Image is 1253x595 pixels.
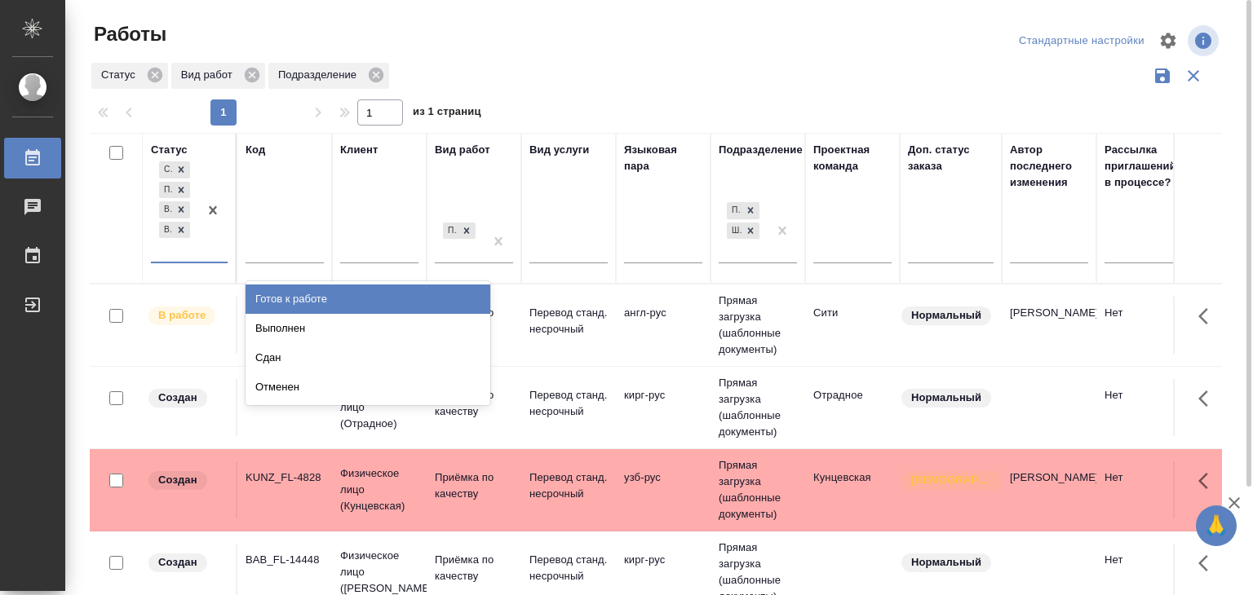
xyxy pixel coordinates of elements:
[159,182,172,199] div: Подбор
[159,161,172,178] div: Создан
[246,284,490,314] div: Готов к работе
[725,201,761,221] div: Прямая загрузка (шаблонные документы), Шаблонные документы
[1010,142,1088,191] div: Автор последнего изменения
[157,180,192,201] div: Создан, Подбор, В работе, В ожидании
[911,307,981,324] p: Нормальный
[616,297,711,354] td: англ-рус
[727,202,742,219] div: Прямая загрузка (шаблонные документы)
[529,552,608,584] p: Перевод станд. несрочный
[340,383,418,432] p: Физическое лицо (Отрадное)
[725,221,761,241] div: Прямая загрузка (шаблонные документы), Шаблонные документы
[246,142,265,158] div: Код
[340,465,418,514] p: Физическое лицо (Кунцевская)
[413,102,481,126] span: из 1 страниц
[805,379,900,436] td: Отрадное
[711,367,805,448] td: Прямая загрузка (шаблонные документы)
[1188,25,1222,56] span: Посмотреть информацию
[246,314,490,343] div: Выполнен
[147,305,228,327] div: Исполнитель выполняет работу
[1096,379,1191,436] td: Нет
[151,142,188,158] div: Статус
[1002,297,1096,354] td: [PERSON_NAME]
[529,469,608,502] p: Перевод станд. несрочный
[529,305,608,337] p: Перевод станд. несрочный
[91,63,168,89] div: Статус
[911,472,993,488] p: [DEMOGRAPHIC_DATA]
[711,284,805,366] td: Прямая загрузка (шаблонные документы)
[911,390,981,406] p: Нормальный
[908,142,994,174] div: Доп. статус заказа
[1002,461,1096,518] td: [PERSON_NAME]
[147,387,228,409] div: Заказ еще не согласован с клиентом, искать исполнителей рано
[813,142,892,174] div: Проектная команда
[1189,461,1228,500] button: Здесь прячутся важные кнопки
[90,21,166,47] span: Работы
[1189,544,1228,583] button: Здесь прячутся важные кнопки
[246,343,490,372] div: Сдан
[158,307,206,324] p: В работе
[435,552,513,584] p: Приёмка по качеству
[1196,505,1237,546] button: 🙏
[278,67,362,83] p: Подразделение
[246,552,324,568] div: BAB_FL-14448
[1015,29,1149,54] div: split button
[171,63,265,89] div: Вид работ
[711,449,805,531] td: Прямая загрузка (шаблонные документы)
[1105,142,1183,191] div: Рассылка приглашений в процессе?
[340,142,378,158] div: Клиент
[157,200,192,220] div: Создан, Подбор, В работе, В ожидании
[616,461,711,518] td: узб-рус
[805,461,900,518] td: Кунцевская
[719,142,803,158] div: Подразделение
[1189,297,1228,336] button: Здесь прячутся важные кнопки
[268,63,389,89] div: Подразделение
[246,372,490,402] div: Отменен
[147,552,228,574] div: Заказ еще не согласован с клиентом, искать исполнителей рано
[1096,297,1191,354] td: Нет
[911,554,981,571] p: Нормальный
[805,297,900,354] td: Сити
[158,390,197,406] p: Создан
[1178,60,1209,91] button: Сбросить фильтры
[443,223,458,240] div: Приёмка по качеству
[616,379,711,436] td: кирг-рус
[1202,509,1230,543] span: 🙏
[181,67,238,83] p: Вид работ
[157,220,192,240] div: Создан, Подбор, В работе, В ожидании
[529,387,608,420] p: Перевод станд. несрочный
[435,469,513,502] p: Приёмка по качеству
[159,222,172,239] div: В ожидании
[624,142,702,174] div: Языковая пара
[435,142,490,158] div: Вид работ
[147,469,228,491] div: Заказ еще не согласован с клиентом, искать исполнителей рано
[1149,21,1188,60] span: Настроить таблицу
[529,142,590,158] div: Вид услуги
[101,67,141,83] p: Статус
[441,221,477,241] div: Приёмка по качеству
[1147,60,1178,91] button: Сохранить фильтры
[1096,461,1191,518] td: Нет
[158,472,197,488] p: Создан
[246,469,324,486] div: KUNZ_FL-4828
[1189,379,1228,418] button: Здесь прячутся важные кнопки
[727,223,742,240] div: Шаблонные документы
[159,201,172,218] div: В работе
[158,554,197,571] p: Создан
